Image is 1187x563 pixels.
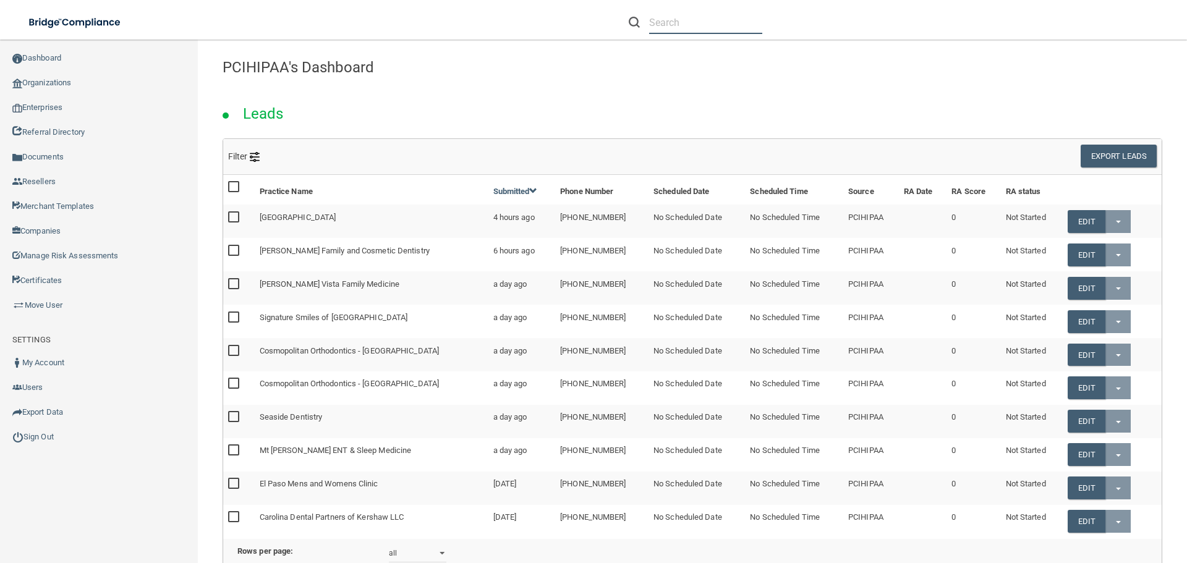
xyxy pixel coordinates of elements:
[745,505,843,538] td: No Scheduled Time
[947,405,1000,438] td: 0
[629,17,640,28] img: ic-search.3b580494.png
[947,305,1000,338] td: 0
[947,438,1000,472] td: 0
[12,299,25,311] img: briefcase.64adab9b.png
[1068,443,1105,466] a: Edit
[1001,205,1063,238] td: Not Started
[947,505,1000,538] td: 0
[899,175,947,205] th: RA Date
[649,305,745,338] td: No Scheduled Date
[12,104,22,112] img: enterprise.0d942306.png
[649,405,745,438] td: No Scheduled Date
[555,271,649,305] td: [PHONE_NUMBER]
[947,175,1000,205] th: RA Score
[1068,410,1105,433] a: Edit
[493,187,538,196] a: Submitted
[843,472,899,505] td: PCIHIPAA
[843,205,899,238] td: PCIHIPAA
[745,271,843,305] td: No Scheduled Time
[237,546,293,556] b: Rows per page:
[1001,271,1063,305] td: Not Started
[649,505,745,538] td: No Scheduled Date
[555,238,649,271] td: [PHONE_NUMBER]
[12,54,22,64] img: ic_dashboard_dark.d01f4a41.png
[555,205,649,238] td: [PHONE_NUMBER]
[555,438,649,472] td: [PHONE_NUMBER]
[649,472,745,505] td: No Scheduled Date
[1001,472,1063,505] td: Not Started
[1068,243,1105,266] a: Edit
[1001,405,1063,438] td: Not Started
[745,238,843,271] td: No Scheduled Time
[649,238,745,271] td: No Scheduled Date
[223,59,1162,75] h4: PCIHIPAA's Dashboard
[649,338,745,371] td: No Scheduled Date
[1068,310,1105,333] a: Edit
[255,271,488,305] td: [PERSON_NAME] Vista Family Medicine
[488,505,556,538] td: [DATE]
[843,505,899,538] td: PCIHIPAA
[555,505,649,538] td: [PHONE_NUMBER]
[1001,338,1063,371] td: Not Started
[1001,238,1063,271] td: Not Started
[745,438,843,472] td: No Scheduled Time
[555,175,649,205] th: Phone Number
[488,205,556,238] td: 4 hours ago
[843,438,899,472] td: PCIHIPAA
[745,405,843,438] td: No Scheduled Time
[947,338,1000,371] td: 0
[649,271,745,305] td: No Scheduled Date
[947,371,1000,405] td: 0
[555,305,649,338] td: [PHONE_NUMBER]
[843,238,899,271] td: PCIHIPAA
[255,505,488,538] td: Carolina Dental Partners of Kershaw LLC
[12,383,22,392] img: icon-users.e205127d.png
[250,152,260,162] img: icon-filter@2x.21656d0b.png
[1001,371,1063,405] td: Not Started
[649,175,745,205] th: Scheduled Date
[745,371,843,405] td: No Scheduled Time
[255,205,488,238] td: [GEOGRAPHIC_DATA]
[12,431,23,442] img: ic_power_dark.7ecde6b1.png
[488,438,556,472] td: a day ago
[649,205,745,238] td: No Scheduled Date
[555,371,649,405] td: [PHONE_NUMBER]
[947,238,1000,271] td: 0
[843,338,899,371] td: PCIHIPAA
[255,405,488,438] td: Seaside Dentistry
[947,205,1000,238] td: 0
[12,358,22,368] img: ic_user_dark.df1a06c3.png
[488,472,556,505] td: [DATE]
[231,96,296,131] h2: Leads
[255,438,488,472] td: Mt [PERSON_NAME] ENT & Sleep Medicine
[1001,305,1063,338] td: Not Started
[649,371,745,405] td: No Scheduled Date
[228,151,260,161] span: Filter
[488,271,556,305] td: a day ago
[745,175,843,205] th: Scheduled Time
[1068,277,1105,300] a: Edit
[649,438,745,472] td: No Scheduled Date
[255,472,488,505] td: El Paso Mens and Womens Clinic
[488,238,556,271] td: 6 hours ago
[1001,175,1063,205] th: RA status
[1001,438,1063,472] td: Not Started
[255,175,488,205] th: Practice Name
[745,472,843,505] td: No Scheduled Time
[843,405,899,438] td: PCIHIPAA
[555,338,649,371] td: [PHONE_NUMBER]
[947,472,1000,505] td: 0
[12,407,22,417] img: icon-export.b9366987.png
[843,371,899,405] td: PCIHIPAA
[488,305,556,338] td: a day ago
[555,405,649,438] td: [PHONE_NUMBER]
[745,305,843,338] td: No Scheduled Time
[555,472,649,505] td: [PHONE_NUMBER]
[843,305,899,338] td: PCIHIPAA
[745,205,843,238] td: No Scheduled Time
[947,271,1000,305] td: 0
[649,11,762,34] input: Search
[1068,376,1105,399] a: Edit
[488,405,556,438] td: a day ago
[19,10,132,35] img: bridge_compliance_login_screen.278c3ca4.svg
